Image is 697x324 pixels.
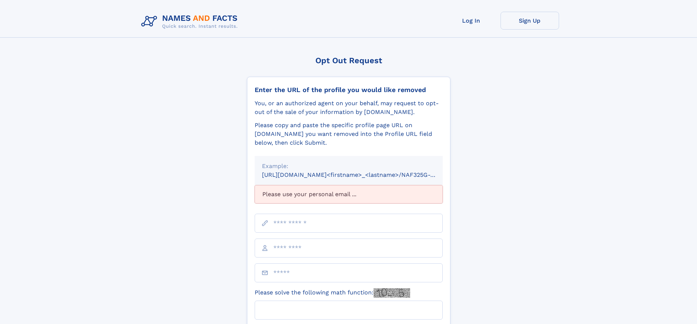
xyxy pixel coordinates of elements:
div: Enter the URL of the profile you would like removed [255,86,443,94]
img: Logo Names and Facts [138,12,244,31]
label: Please solve the following math function: [255,288,410,298]
div: Please copy and paste the specific profile page URL on [DOMAIN_NAME] you want removed into the Pr... [255,121,443,147]
div: You, or an authorized agent on your behalf, may request to opt-out of the sale of your informatio... [255,99,443,117]
small: [URL][DOMAIN_NAME]<firstname>_<lastname>/NAF325G-xxxxxxxx [262,171,457,178]
a: Sign Up [501,12,559,30]
div: Please use your personal email ... [255,185,443,203]
div: Opt Out Request [247,56,450,65]
div: Example: [262,162,435,171]
a: Log In [442,12,501,30]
